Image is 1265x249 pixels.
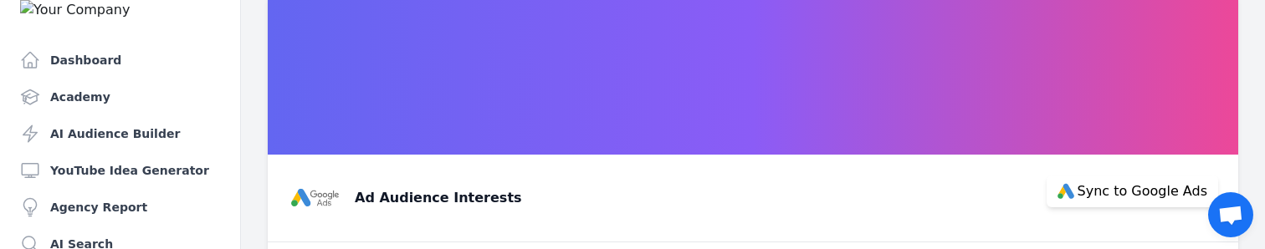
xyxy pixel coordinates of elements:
a: AI Audience Builder [13,117,227,150]
button: Sync to Google Ads [1047,175,1218,207]
a: YouTube Idea Generator [13,154,227,187]
a: Academy [13,80,227,114]
a: Agency Report [13,191,227,224]
span: Sync to Google Ads [1078,185,1207,198]
a: Dashboard [13,43,227,77]
h3: Ad Audience Interests [355,188,522,208]
div: Open chat [1208,192,1253,237]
